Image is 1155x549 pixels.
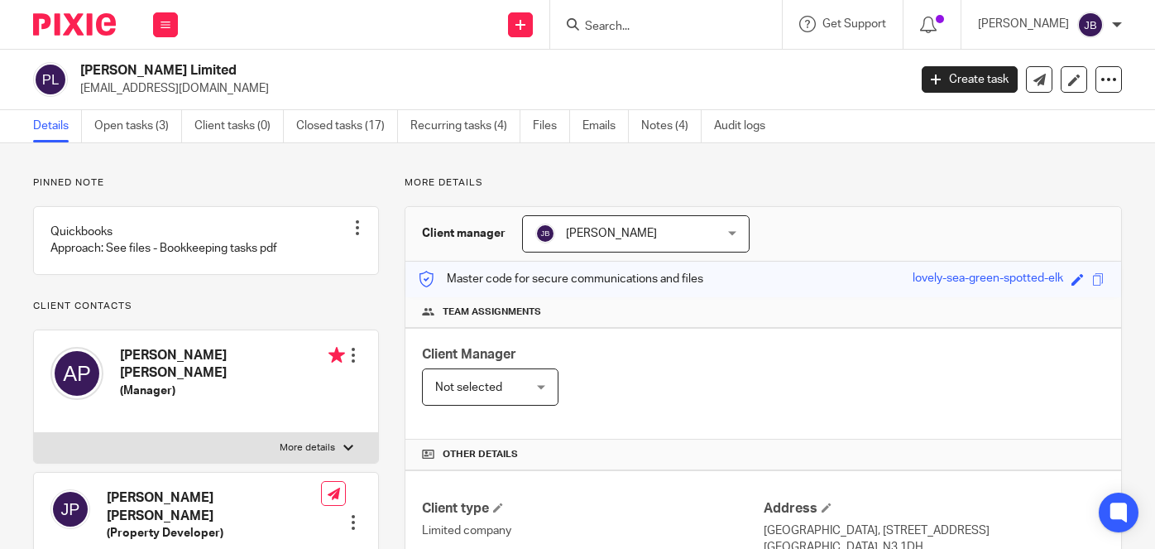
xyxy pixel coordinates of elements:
[120,347,345,383] h4: [PERSON_NAME] [PERSON_NAME]
[533,110,570,142] a: Files
[764,500,1105,518] h4: Address
[33,300,379,313] p: Client contacts
[913,270,1063,289] div: lovely-sea-green-spotted-elk
[422,225,506,242] h3: Client manager
[1077,12,1104,38] img: svg%3E
[194,110,284,142] a: Client tasks (0)
[80,80,897,97] p: [EMAIL_ADDRESS][DOMAIN_NAME]
[422,500,763,518] h4: Client type
[50,489,90,529] img: svg%3E
[107,489,321,525] h4: [PERSON_NAME] [PERSON_NAME]
[641,110,702,142] a: Notes (4)
[714,110,778,142] a: Audit logs
[566,228,657,239] span: [PERSON_NAME]
[33,110,82,142] a: Details
[582,110,629,142] a: Emails
[33,176,379,190] p: Pinned note
[418,271,703,287] p: Master code for secure communications and files
[422,523,763,539] p: Limited company
[80,62,734,79] h2: [PERSON_NAME] Limited
[978,16,1069,32] p: [PERSON_NAME]
[33,13,116,36] img: Pixie
[443,306,541,319] span: Team assignments
[583,20,732,35] input: Search
[328,347,345,364] i: Primary
[107,525,321,542] h5: (Property Developer)
[422,348,516,361] span: Client Manager
[94,110,182,142] a: Open tasks (3)
[120,383,345,399] h5: (Manager)
[296,110,398,142] a: Closed tasks (17)
[443,448,518,461] span: Other details
[435,382,502,393] span: Not selected
[822,18,886,30] span: Get Support
[764,523,1105,539] p: [GEOGRAPHIC_DATA], [STREET_ADDRESS]
[410,110,520,142] a: Recurring tasks (4)
[535,224,555,243] img: svg%3E
[280,441,335,455] p: More details
[33,62,68,97] img: svg%3E
[922,66,1018,93] a: Create task
[405,176,1122,190] p: More details
[50,347,103,400] img: svg%3E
